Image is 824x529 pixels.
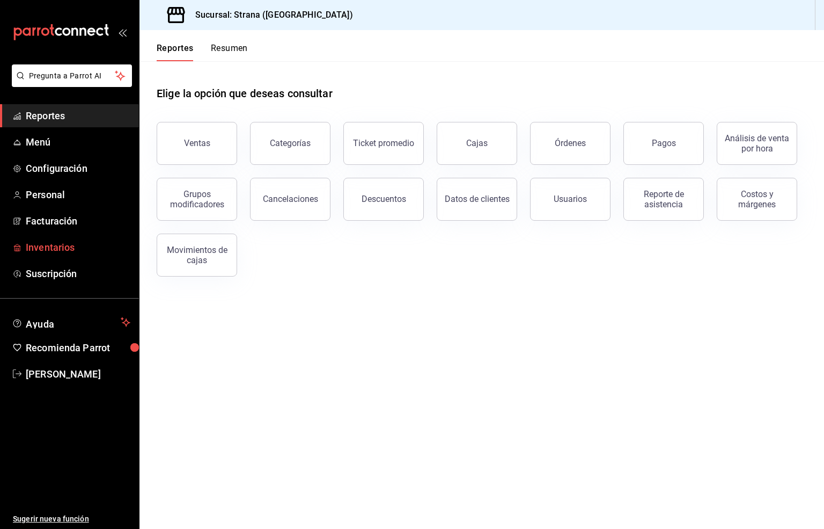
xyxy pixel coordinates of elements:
button: Ticket promedio [343,122,424,165]
h1: Elige la opción que deseas consultar [157,85,333,102]
div: Usuarios [554,194,587,204]
span: Recomienda Parrot [26,340,130,355]
div: Cajas [466,138,488,148]
span: Facturación [26,214,130,228]
button: Cancelaciones [250,178,330,221]
span: Sugerir nueva función [13,513,130,525]
span: Menú [26,135,130,149]
button: Datos de clientes [437,178,517,221]
button: Análisis de venta por hora [717,122,797,165]
span: Suscripción [26,266,130,281]
button: Movimientos de cajas [157,234,237,277]
span: [PERSON_NAME] [26,367,130,381]
button: Costos y márgenes [717,178,797,221]
div: Categorías [270,138,311,148]
div: Cancelaciones [263,194,318,204]
button: Reportes [157,43,194,61]
div: Órdenes [555,138,586,148]
h3: Sucursal: Strana ([GEOGRAPHIC_DATA]) [187,9,353,21]
button: Reporte de asistencia [623,178,704,221]
span: Personal [26,187,130,202]
div: navigation tabs [157,43,248,61]
div: Pagos [652,138,676,148]
button: Grupos modificadores [157,178,237,221]
span: Inventarios [26,240,130,255]
button: Órdenes [530,122,610,165]
span: Configuración [26,161,130,176]
div: Ventas [184,138,210,148]
div: Grupos modificadores [164,189,230,209]
button: open_drawer_menu [118,28,127,37]
div: Movimientos de cajas [164,245,230,265]
button: Pagos [623,122,704,165]
button: Cajas [437,122,517,165]
span: Reportes [26,108,130,123]
button: Ventas [157,122,237,165]
div: Datos de clientes [445,194,510,204]
div: Ticket promedio [353,138,414,148]
div: Costos y márgenes [724,189,790,209]
button: Resumen [211,43,248,61]
span: Pregunta a Parrot AI [29,70,115,82]
div: Análisis de venta por hora [724,133,790,154]
button: Pregunta a Parrot AI [12,64,132,87]
div: Descuentos [362,194,406,204]
button: Usuarios [530,178,610,221]
div: Reporte de asistencia [630,189,697,209]
a: Pregunta a Parrot AI [8,78,132,89]
span: Ayuda [26,316,116,329]
button: Categorías [250,122,330,165]
button: Descuentos [343,178,424,221]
